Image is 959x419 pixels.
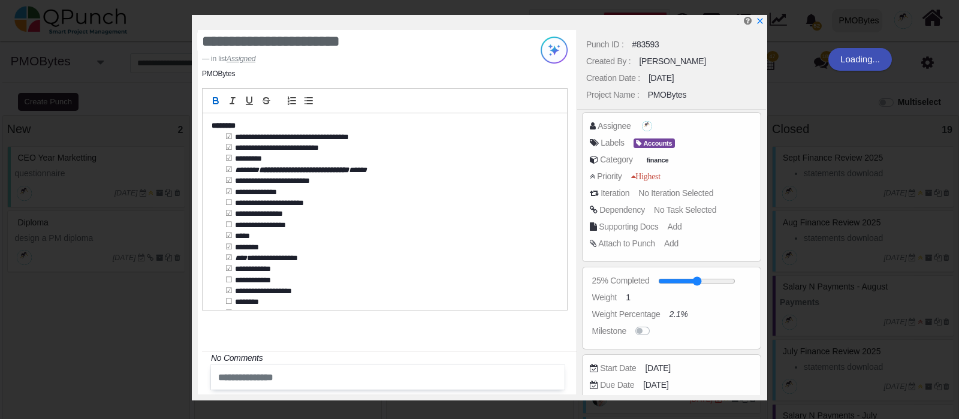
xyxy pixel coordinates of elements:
[202,68,235,79] li: PMOBytes
[744,16,752,25] i: Edit Punch
[211,353,263,363] i: No Comments
[756,17,764,25] svg: x
[756,16,764,26] a: x
[828,48,892,71] div: Loading...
